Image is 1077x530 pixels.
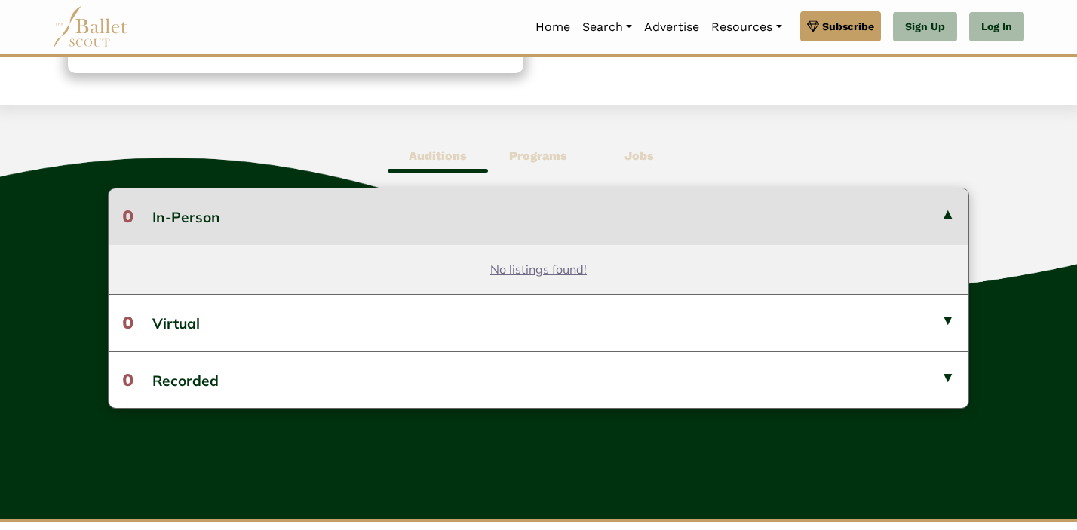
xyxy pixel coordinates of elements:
[122,369,133,391] span: 0
[509,149,567,163] b: Programs
[109,188,968,244] button: 0In-Person
[624,149,654,163] b: Jobs
[893,12,957,42] a: Sign Up
[529,11,576,43] a: Home
[490,262,587,277] u: No listings found!
[122,206,133,227] span: 0
[807,18,819,35] img: gem.svg
[969,12,1024,42] a: Log In
[109,294,968,351] button: 0Virtual
[800,11,881,41] a: Subscribe
[705,11,787,43] a: Resources
[576,11,638,43] a: Search
[409,149,467,163] b: Auditions
[822,18,874,35] span: Subscribe
[109,351,968,408] button: 0Recorded
[122,312,133,333] span: 0
[638,11,705,43] a: Advertise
